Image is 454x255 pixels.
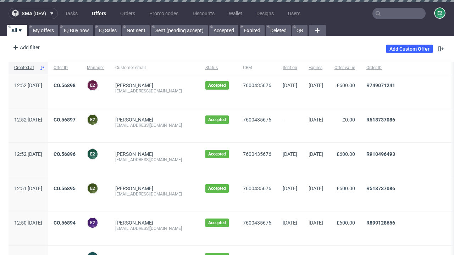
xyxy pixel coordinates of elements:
a: Users [284,8,305,19]
figcaption: e2 [435,8,445,18]
a: QR [292,25,308,36]
div: [EMAIL_ADDRESS][DOMAIN_NAME] [115,226,194,231]
a: Promo codes [145,8,183,19]
span: £600.00 [337,220,355,226]
span: 12:50 [DATE] [14,220,42,226]
span: 12:52 [DATE] [14,151,42,157]
span: Offer ID [54,65,76,71]
div: [EMAIL_ADDRESS][DOMAIN_NAME] [115,157,194,163]
a: R518737086 [366,186,395,191]
a: Sent (pending accept) [151,25,208,36]
span: [DATE] [283,151,297,157]
span: £600.00 [337,186,355,191]
span: £0.00 [342,117,355,123]
a: R899128656 [366,220,395,226]
a: Expired [240,25,265,36]
figcaption: e2 [88,80,98,90]
a: 7600435676 [243,117,271,123]
span: [DATE] [283,220,297,226]
span: Accepted [208,117,226,123]
span: sma (dev) [22,11,46,16]
a: IQ Buy now [60,25,93,36]
figcaption: e2 [88,115,98,125]
span: 12:52 [DATE] [14,117,42,123]
span: [DATE] [283,186,297,191]
a: R910496493 [366,151,395,157]
span: [DATE] [283,83,297,88]
span: £600.00 [337,151,355,157]
a: Designs [252,8,278,19]
span: Accepted [208,151,226,157]
div: Add filter [10,42,41,53]
a: [PERSON_NAME] [115,186,153,191]
a: 7600435676 [243,186,271,191]
span: [DATE] [309,151,323,157]
a: CO.56894 [54,220,76,226]
a: 7600435676 [243,151,271,157]
span: Sent on [283,65,297,71]
a: [PERSON_NAME] [115,83,153,88]
figcaption: e2 [88,218,98,228]
a: Orders [116,8,139,19]
a: 7600435676 [243,220,271,226]
a: My offers [29,25,58,36]
span: Manager [87,65,104,71]
a: CO.56895 [54,186,76,191]
a: Wallet [225,8,247,19]
figcaption: e2 [88,183,98,193]
a: R518737086 [366,117,395,123]
span: Customer email [115,65,194,71]
a: [PERSON_NAME] [115,151,153,157]
figcaption: e2 [88,149,98,159]
span: [DATE] [309,117,323,123]
button: sma (dev) [9,8,58,19]
div: [EMAIL_ADDRESS][DOMAIN_NAME] [115,88,194,94]
span: Order ID [366,65,443,71]
span: £600.00 [337,83,355,88]
span: Accepted [208,186,226,191]
a: Tasks [61,8,82,19]
a: [PERSON_NAME] [115,220,153,226]
a: Deleted [266,25,291,36]
span: Expires [309,65,323,71]
span: [DATE] [309,186,323,191]
span: CRM [243,65,271,71]
span: [DATE] [309,220,323,226]
a: Not sent [122,25,150,36]
span: Accepted [208,83,226,88]
a: Discounts [188,8,219,19]
a: Offers [88,8,110,19]
span: 12:51 [DATE] [14,186,42,191]
div: [EMAIL_ADDRESS][DOMAIN_NAME] [115,191,194,197]
span: Offer value [334,65,355,71]
a: Add Custom Offer [386,45,433,53]
span: - [283,117,297,134]
a: Accepted [209,25,238,36]
a: [PERSON_NAME] [115,117,153,123]
a: CO.56897 [54,117,76,123]
a: IQ Sales [95,25,121,36]
div: [EMAIL_ADDRESS][DOMAIN_NAME] [115,123,194,128]
a: All [7,25,27,36]
a: CO.56898 [54,83,76,88]
a: R749071241 [366,83,395,88]
span: Accepted [208,220,226,226]
span: Status [205,65,232,71]
span: [DATE] [309,83,323,88]
a: CO.56896 [54,151,76,157]
a: 7600435676 [243,83,271,88]
span: Created at [14,65,37,71]
span: 12:52 [DATE] [14,83,42,88]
